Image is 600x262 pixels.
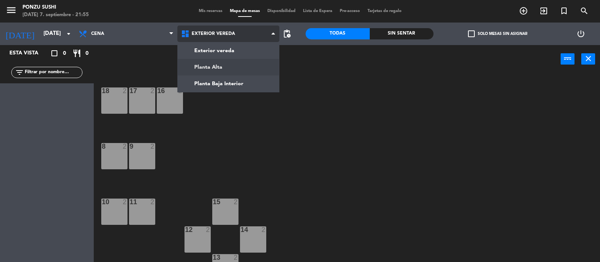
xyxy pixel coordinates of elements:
span: check_box_outline_blank [468,30,475,37]
span: Mis reservas [195,9,226,13]
div: Esta vista [4,49,54,58]
div: 2 [234,254,238,261]
button: close [581,53,595,65]
i: add_circle_outline [519,6,528,15]
span: Lista de Espera [299,9,336,13]
span: Exterior vereda [192,31,235,36]
div: 2 [261,226,266,233]
div: Ponzu Sushi [22,4,89,11]
div: Sin sentar [370,28,434,39]
div: 2 [123,199,127,205]
span: pending_actions [282,29,291,38]
i: search [580,6,589,15]
span: Cena [91,31,104,36]
i: power_input [563,54,572,63]
button: power_input [561,53,574,65]
div: Todas [306,28,370,39]
i: exit_to_app [539,6,548,15]
i: turned_in_not [559,6,568,15]
div: 2 [123,87,127,94]
div: 2 [206,226,210,233]
div: 2 [150,199,155,205]
i: power_settings_new [576,29,585,38]
a: Planta Alta [178,59,279,75]
div: 2 [123,143,127,150]
input: Filtrar por nombre... [24,68,82,77]
i: crop_square [50,49,59,58]
span: 0 [63,49,66,58]
i: arrow_drop_down [64,29,73,38]
label: Solo mesas sin asignar [468,30,527,37]
span: Pre-acceso [336,9,364,13]
span: Disponibilidad [264,9,299,13]
div: 2 [178,87,183,94]
i: close [584,54,593,63]
div: 2 [150,87,155,94]
i: menu [6,5,17,16]
i: filter_list [15,68,24,77]
a: Planta Baja Interior [178,75,279,92]
a: Exterior vereda [178,42,279,59]
span: 0 [85,49,88,58]
div: 12 [185,226,186,233]
div: 2 [234,199,238,205]
div: [DATE] 7. septiembre - 21:55 [22,11,89,19]
span: Mapa de mesas [226,9,264,13]
span: Tarjetas de regalo [364,9,405,13]
button: menu [6,5,17,18]
i: restaurant [72,49,81,58]
div: 2 [150,143,155,150]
